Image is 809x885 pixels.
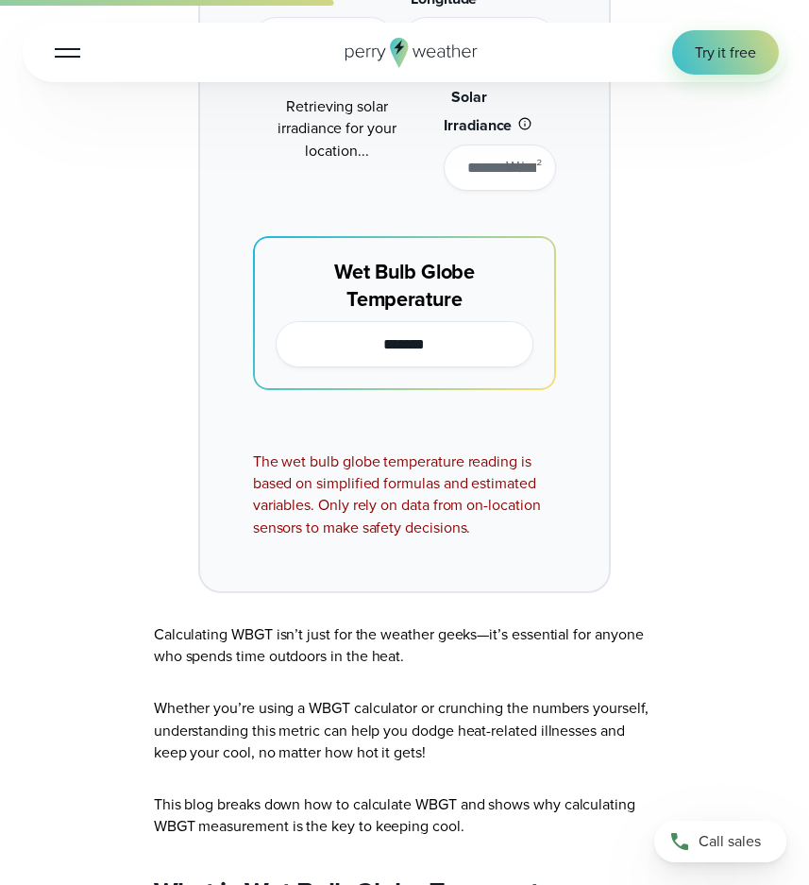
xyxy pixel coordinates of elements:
[154,623,655,668] p: Calculating WBGT isn’t just for the weather geeks—it’s essential for anyone who spends time outdo...
[154,697,655,763] p: Whether you’re using a WBGT calculator or crunching the numbers yourself, understanding this metr...
[672,30,779,75] a: Try it free
[253,451,556,538] div: The wet bulb globe temperature reading is based on simplified formulas and estimated variables. O...
[444,86,512,136] span: Solar Irradiance
[695,42,756,63] span: Try it free
[154,793,655,838] p: This blog breaks down how to calculate WBGT and shows why calculating WBGT measurement is the key...
[699,830,761,852] span: Call sales
[654,821,786,862] a: Call sales
[278,95,396,162] span: Retrieving solar irradiance for your location...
